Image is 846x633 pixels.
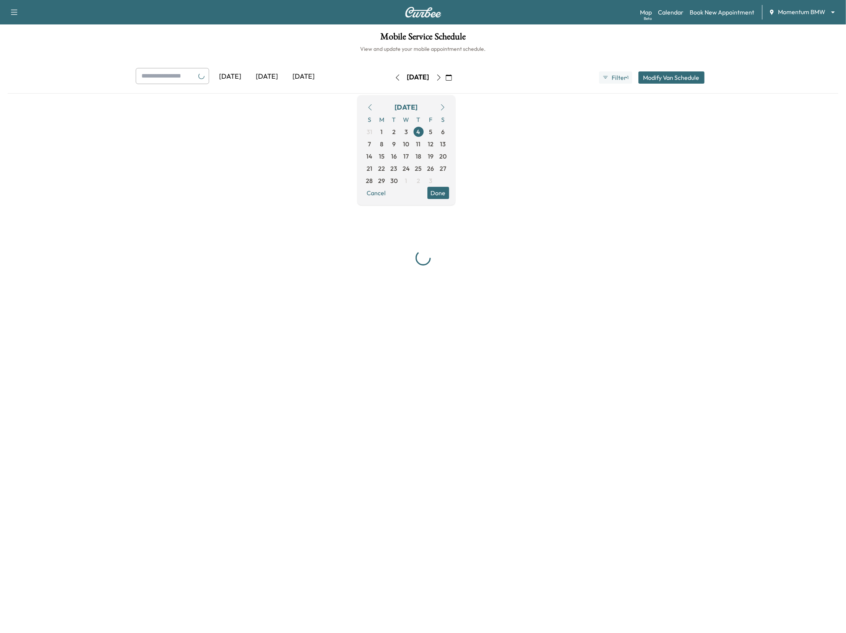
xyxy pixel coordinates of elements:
[378,164,385,173] span: 22
[440,164,446,173] span: 27
[625,76,627,79] span: ●
[249,68,286,86] div: [DATE]
[367,152,373,161] span: 14
[381,127,383,136] span: 1
[640,8,652,17] a: MapBeta
[407,73,429,82] div: [DATE]
[437,113,449,126] span: S
[417,127,421,136] span: 4
[286,68,322,86] div: [DATE]
[395,102,418,113] div: [DATE]
[366,176,373,185] span: 28
[367,164,372,173] span: 21
[405,176,408,185] span: 1
[392,139,396,149] span: 9
[428,152,434,161] span: 19
[412,113,425,126] span: T
[427,187,449,199] button: Done
[368,139,371,149] span: 7
[427,164,434,173] span: 26
[417,176,420,185] span: 2
[441,127,445,136] span: 6
[404,127,408,136] span: 3
[440,139,446,149] span: 13
[364,113,376,126] span: S
[778,8,825,16] span: Momentum BMW
[425,113,437,126] span: F
[627,74,629,81] span: 1
[391,164,398,173] span: 23
[388,113,400,126] span: T
[8,45,838,53] h6: View and update your mobile appointment schedule.
[376,113,388,126] span: M
[415,164,422,173] span: 25
[428,139,434,149] span: 12
[400,113,412,126] span: W
[8,32,838,45] h1: Mobile Service Schedule
[690,8,754,17] a: Book New Appointment
[405,7,442,18] img: Curbee Logo
[404,152,409,161] span: 17
[392,127,396,136] span: 2
[439,152,447,161] span: 20
[658,8,684,17] a: Calendar
[380,139,383,149] span: 8
[612,73,625,82] span: Filter
[212,68,249,86] div: [DATE]
[391,152,397,161] span: 16
[644,16,652,21] div: Beta
[416,139,421,149] span: 11
[429,176,432,185] span: 3
[403,164,410,173] span: 24
[429,127,432,136] span: 5
[379,152,385,161] span: 15
[403,139,409,149] span: 10
[378,176,385,185] span: 29
[416,152,421,161] span: 18
[599,71,632,84] button: Filter●1
[367,127,372,136] span: 31
[390,176,398,185] span: 30
[364,187,390,199] button: Cancel
[638,71,705,84] button: Modify Van Schedule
